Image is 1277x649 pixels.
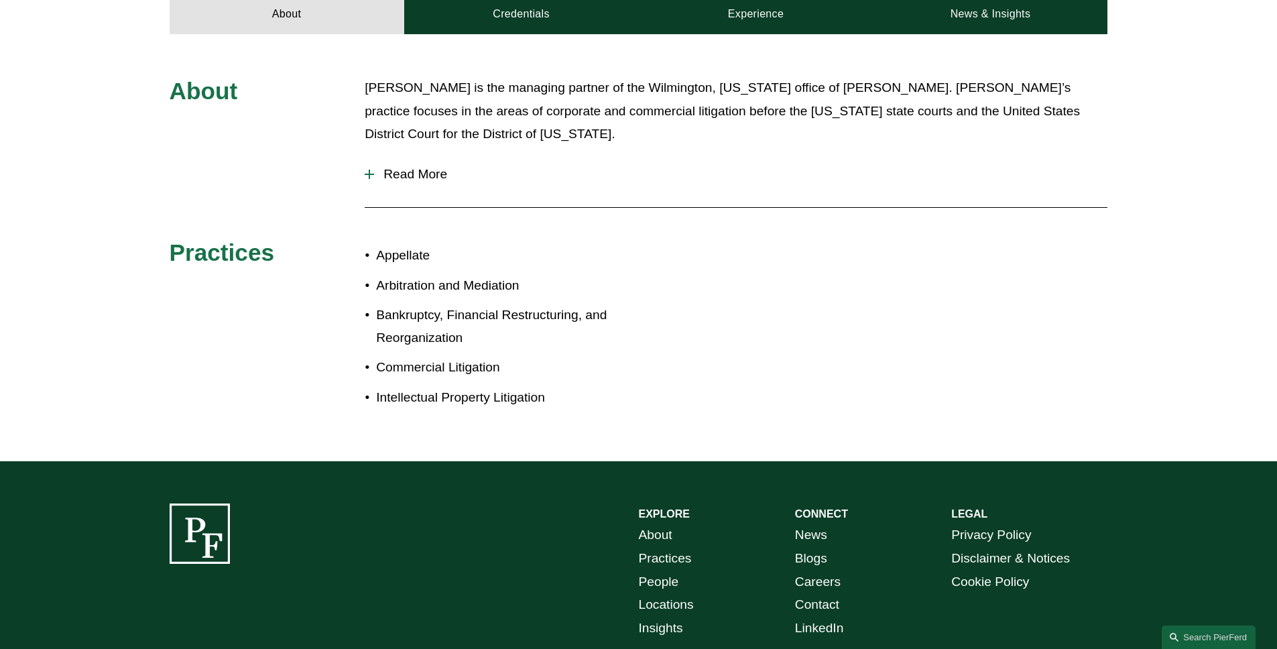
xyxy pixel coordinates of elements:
[951,524,1031,547] a: Privacy Policy
[365,76,1107,146] p: [PERSON_NAME] is the managing partner of the Wilmington, [US_STATE] office of [PERSON_NAME]. [PER...
[795,617,844,640] a: LinkedIn
[795,571,841,594] a: Careers
[795,524,827,547] a: News
[951,547,1070,571] a: Disclaimer & Notices
[639,593,694,617] a: Locations
[795,593,839,617] a: Contact
[951,571,1029,594] a: Cookie Policy
[376,244,638,268] p: Appellate
[374,167,1107,182] span: Read More
[376,304,638,350] p: Bankruptcy, Financial Restructuring, and Reorganization
[951,508,987,520] strong: LEGAL
[376,386,638,410] p: Intellectual Property Litigation
[639,547,692,571] a: Practices
[639,508,690,520] strong: EXPLORE
[1162,626,1256,649] a: Search this site
[639,617,683,640] a: Insights
[639,524,672,547] a: About
[795,508,848,520] strong: CONNECT
[170,239,275,265] span: Practices
[376,356,638,379] p: Commercial Litigation
[639,571,679,594] a: People
[170,78,238,104] span: About
[795,547,827,571] a: Blogs
[365,157,1107,192] button: Read More
[376,274,638,298] p: Arbitration and Mediation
